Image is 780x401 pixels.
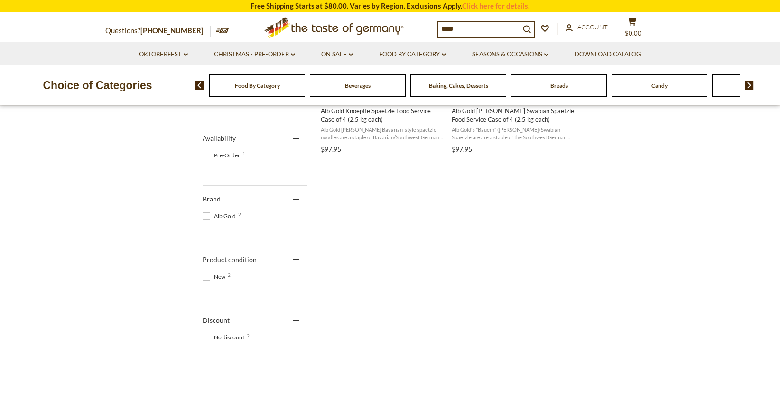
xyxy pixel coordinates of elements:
span: Alb Gold's "Bauern" ([PERSON_NAME]) Swabian Spaetzle are are a staple of the Southwest German cui... [452,126,575,141]
a: Food By Category [379,49,446,60]
span: New [203,273,228,281]
span: Account [577,23,608,31]
a: Christmas - PRE-ORDER [214,49,295,60]
span: Alb Gold Knoepfle Spaetzle Food Service Case of 4 (2.5 kg each) [321,107,444,124]
span: Pre-Order [203,151,243,160]
a: Click here for details. [462,1,529,10]
span: $0.00 [625,29,641,37]
a: Download Catalog [575,49,641,60]
span: 2 [247,333,250,338]
span: Alb Gold [PERSON_NAME] Swabian Spaetzle Food Service Case of 4 (2.5 kg each) [452,107,575,124]
span: $97.95 [321,145,341,153]
span: 2 [238,212,241,217]
img: previous arrow [195,81,204,90]
span: 2 [228,273,231,277]
span: 1 [242,151,245,156]
button: $0.00 [618,17,646,41]
img: next arrow [745,81,754,90]
p: Questions? [105,25,211,37]
a: Candy [651,82,668,89]
a: [PHONE_NUMBER] [140,26,204,35]
span: Alb Gold [203,212,239,220]
a: Food By Category [235,82,280,89]
span: Brand [203,195,221,203]
span: $97.95 [452,145,472,153]
span: No discount [203,333,247,342]
a: Beverages [345,82,371,89]
a: Oktoberfest [139,49,188,60]
a: Baking, Cakes, Desserts [429,82,488,89]
span: Availability [203,134,236,142]
span: Product condition [203,255,257,264]
a: Account [566,22,608,33]
span: Alb Gold [PERSON_NAME] Bavarian-style spaetzle noodles are a staple of Bavarian/Southwest German ... [321,126,444,141]
a: Seasons & Occasions [472,49,548,60]
a: On Sale [321,49,353,60]
a: Breads [550,82,568,89]
span: Discount [203,316,230,324]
